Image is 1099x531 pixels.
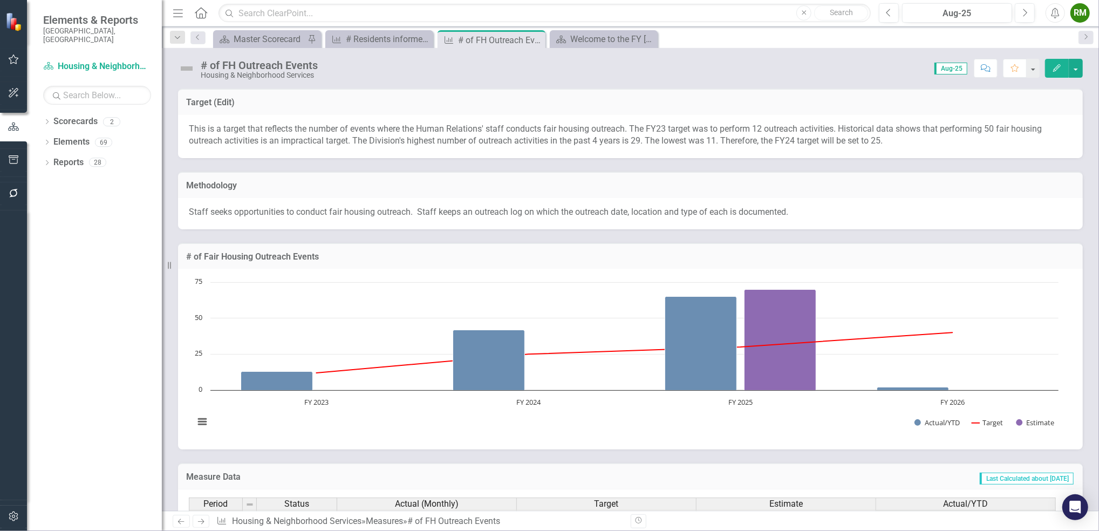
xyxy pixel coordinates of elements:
div: # of FH Outreach Events [458,33,543,47]
path: FY 2025 , 70. Estimate. [745,290,816,391]
h3: Methodology [186,181,1075,190]
span: Last Calculated about [DATE] [980,473,1074,485]
a: Elements [53,136,90,148]
div: Open Intercom Messenger [1062,494,1088,520]
button: Show Actual/YTD [914,418,960,427]
input: Search ClearPoint... [219,4,871,23]
span: Search [830,8,853,17]
div: Housing & Neighborhood Services [201,71,318,79]
div: 28 [89,158,106,167]
div: # of FH Outreach Events [201,59,318,71]
a: Housing & Neighborhood Services [232,516,361,526]
img: Not Defined [178,60,195,77]
div: # Residents informed of Fair Housing rights [346,32,431,46]
div: » » [216,515,622,528]
text: FY 2023 [304,397,329,407]
div: # of FH Outreach Events [407,516,500,526]
span: Elements & Reports [43,13,151,26]
span: Aug-25 [934,63,967,74]
button: View chart menu, Chart [194,414,209,430]
small: [GEOGRAPHIC_DATA], [GEOGRAPHIC_DATA] [43,26,151,44]
h3: Measure Data [186,472,510,482]
div: 69 [95,138,112,147]
a: Scorecards [53,115,98,128]
div: Aug-25 [906,7,1008,20]
a: Reports [53,156,84,169]
input: Search Below... [43,86,151,105]
img: ClearPoint Strategy [5,12,24,31]
div: Master Scorecard [234,32,305,46]
img: 8DAGhfEEPCf229AAAAAElFTkSuQmCC [245,500,254,509]
span: Actual (Monthly) [395,499,459,509]
span: This is a target that reflects the number of events where the Human Relations' staff conducts fai... [189,124,1042,146]
text: 75 [195,276,202,286]
text: 0 [199,384,202,394]
a: Master Scorecard [216,32,305,46]
a: Welcome to the FY [DATE]-[DATE] Strategic Plan Landing Page! [552,32,655,46]
path: FY 2024, 42. Actual/YTD. [453,330,525,391]
path: FY 2023, 13. Actual/YTD. [241,372,313,391]
text: FY 2024 [516,397,541,407]
button: RM [1070,3,1090,23]
button: Show Estimate [1016,418,1054,427]
a: Measures [366,516,403,526]
button: Aug-25 [902,3,1012,23]
path: FY 2025 , 65. Actual/YTD. [665,297,737,391]
button: Search [814,5,868,21]
h3: # of Fair Housing Outreach Events [186,252,1075,262]
span: Status [284,499,309,509]
a: # Residents informed of Fair Housing rights [328,32,431,46]
button: Show Target [972,418,1004,427]
svg: Interactive chart [189,277,1064,439]
p: Staff seeks opportunities to conduct fair housing outreach. Staff keeps an outreach log on which ... [189,206,1072,219]
h3: Target (Edit) [186,98,1075,107]
text: FY 2026 [940,397,965,407]
div: Welcome to the FY [DATE]-[DATE] Strategic Plan Landing Page! [570,32,655,46]
a: Housing & Neighborhood Services [43,60,151,73]
div: Chart. Highcharts interactive chart. [189,277,1072,439]
path: FY 2026, 2. Actual/YTD. [877,387,949,391]
text: 50 [195,312,202,322]
text: FY 2025 [728,397,753,407]
span: Actual/YTD [944,499,988,509]
span: Period [204,499,228,509]
div: 2 [103,117,120,126]
text: 25 [195,348,202,358]
span: Target [595,499,619,509]
span: Estimate [769,499,803,509]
